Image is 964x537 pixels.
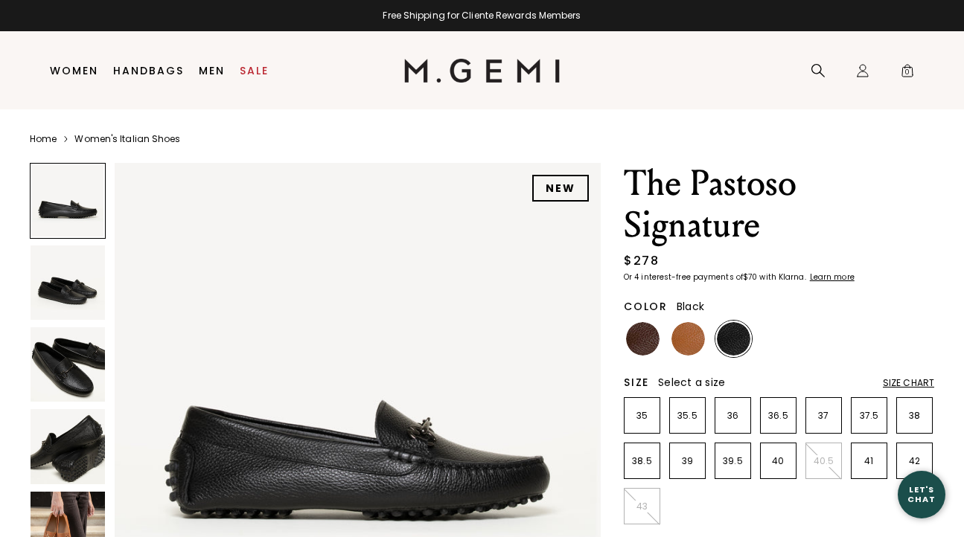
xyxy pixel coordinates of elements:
p: 36 [715,410,750,422]
a: Handbags [113,65,184,77]
a: Learn more [808,273,855,282]
p: 37 [806,410,841,422]
a: Men [199,65,225,77]
p: 38.5 [625,455,660,467]
h1: The Pastoso Signature [624,163,934,246]
a: Sale [240,65,269,77]
klarna-placement-style-cta: Learn more [810,271,855,283]
p: 39.5 [715,455,750,467]
p: 39 [670,455,705,467]
p: 42 [897,455,932,467]
p: 36.5 [761,410,796,422]
klarna-placement-style-body: with Klarna [759,271,808,283]
p: 41 [852,455,887,467]
img: Black [717,322,750,356]
a: Home [30,133,57,145]
img: The Pastoso Signature [31,327,105,402]
h2: Color [624,300,668,312]
h2: Size [624,376,649,388]
p: 38 [897,410,932,422]
img: The Pastoso Signature [31,409,105,483]
img: The Pastoso Signature [31,245,105,320]
img: M.Gemi [404,59,560,83]
div: Let's Chat [898,485,945,504]
span: Select a size [658,375,725,390]
p: 40.5 [806,455,841,467]
p: 37.5 [852,410,887,422]
a: Women [50,65,98,77]
a: Women's Italian Shoes [74,133,180,145]
div: $278 [624,252,659,270]
img: Tan [671,322,705,356]
p: 43 [625,501,660,512]
p: 35.5 [670,410,705,422]
img: Chocolate [626,322,660,356]
p: 40 [761,455,796,467]
klarna-placement-style-amount: $70 [743,271,757,283]
klarna-placement-style-body: Or 4 interest-free payments of [624,271,743,283]
span: 0 [900,66,915,81]
p: 35 [625,410,660,422]
div: NEW [532,175,589,202]
span: Black [677,299,704,314]
div: Size Chart [883,377,934,389]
